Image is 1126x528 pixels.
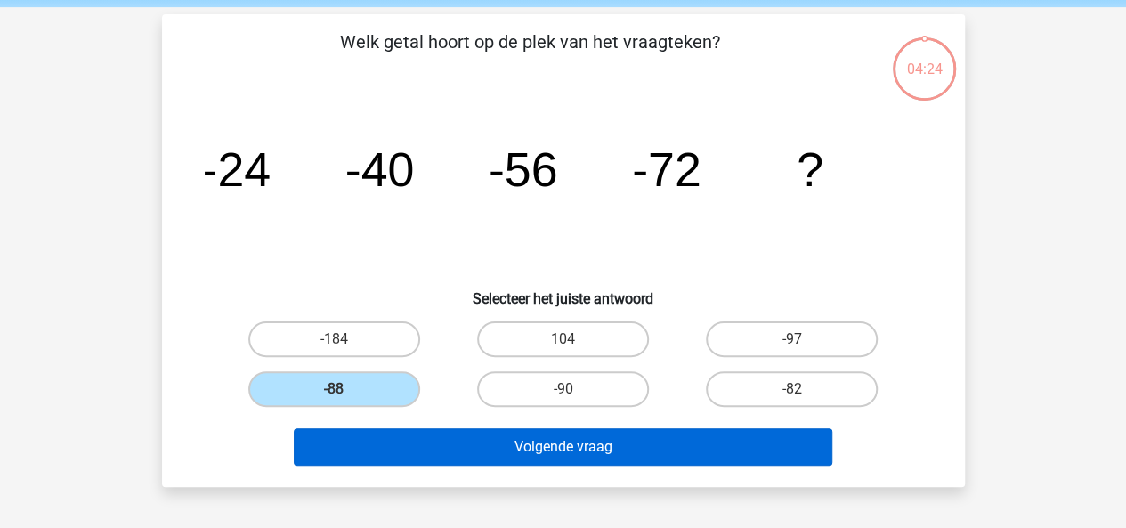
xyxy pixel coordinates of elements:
label: -184 [248,321,420,357]
label: -97 [706,321,878,357]
label: -88 [248,371,420,407]
tspan: -40 [344,142,414,196]
tspan: ? [797,142,823,196]
button: Volgende vraag [294,428,832,466]
label: -82 [706,371,878,407]
tspan: -24 [201,142,271,196]
label: 104 [477,321,649,357]
tspan: -72 [632,142,701,196]
h6: Selecteer het juiste antwoord [190,276,936,307]
tspan: -56 [488,142,557,196]
label: -90 [477,371,649,407]
p: Welk getal hoort op de plek van het vraagteken? [190,28,870,82]
div: 04:24 [891,36,958,80]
